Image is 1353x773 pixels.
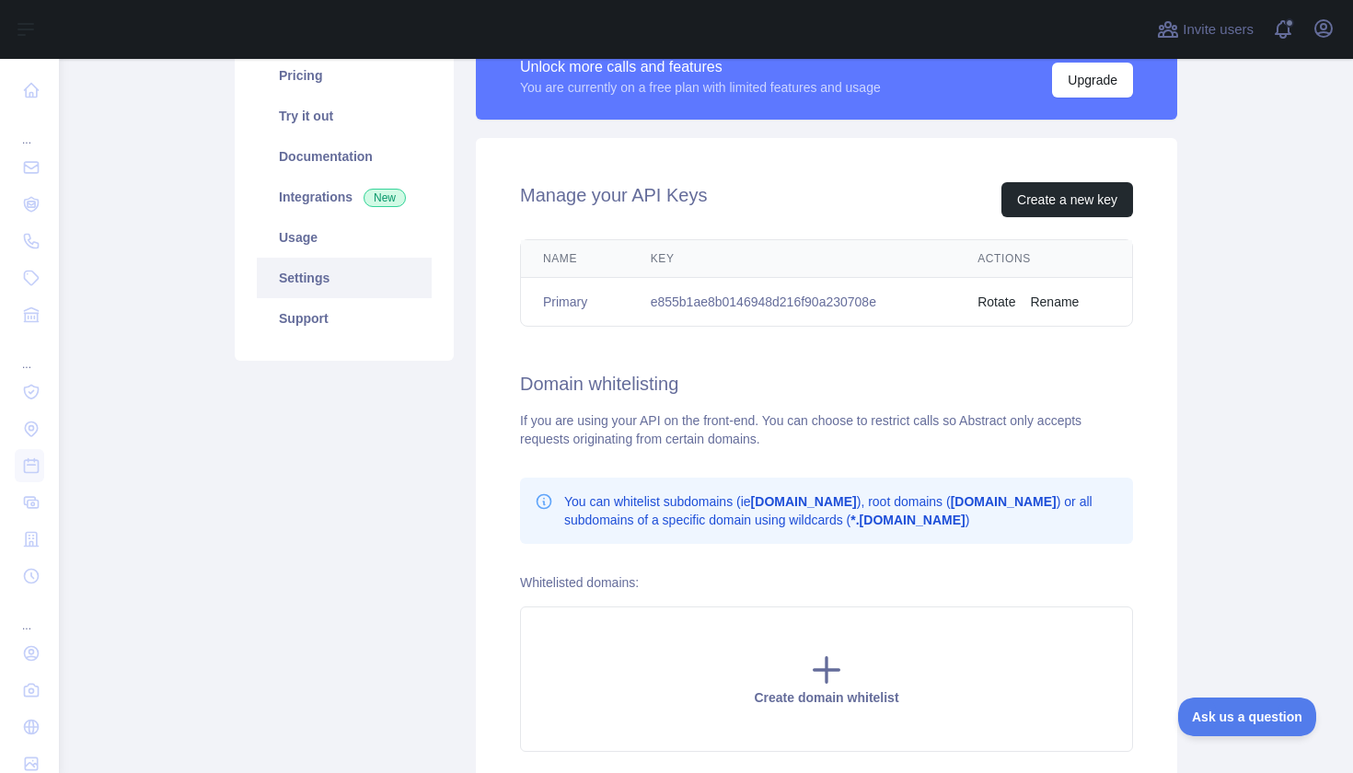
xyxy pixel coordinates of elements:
span: New [364,189,406,207]
span: Invite users [1183,19,1254,40]
th: Key [629,240,956,278]
a: Try it out [257,96,432,136]
a: Settings [257,258,432,298]
a: Documentation [257,136,432,177]
h2: Domain whitelisting [520,371,1133,397]
th: Actions [955,240,1132,278]
b: [DOMAIN_NAME] [951,494,1057,509]
iframe: Toggle Customer Support [1178,698,1316,736]
h2: Manage your API Keys [520,182,707,217]
b: *.[DOMAIN_NAME] [850,513,965,527]
label: Whitelisted domains: [520,575,639,590]
a: Support [257,298,432,339]
div: ... [15,335,44,372]
span: Create domain whitelist [754,690,898,705]
div: Unlock more calls and features [520,56,881,78]
td: Primary [521,278,629,327]
p: You can whitelist subdomains (ie ), root domains ( ) or all subdomains of a specific domain using... [564,492,1118,529]
div: ... [15,110,44,147]
th: Name [521,240,629,278]
a: Pricing [257,55,432,96]
div: ... [15,596,44,633]
button: Create a new key [1001,182,1133,217]
button: Rotate [977,293,1015,311]
div: If you are using your API on the front-end. You can choose to restrict calls so Abstract only acc... [520,411,1133,448]
a: Usage [257,217,432,258]
button: Invite users [1153,15,1257,44]
td: e855b1ae8b0146948d216f90a230708e [629,278,956,327]
button: Upgrade [1052,63,1133,98]
a: Integrations New [257,177,432,217]
button: Rename [1030,293,1079,311]
div: You are currently on a free plan with limited features and usage [520,78,881,97]
b: [DOMAIN_NAME] [751,494,857,509]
